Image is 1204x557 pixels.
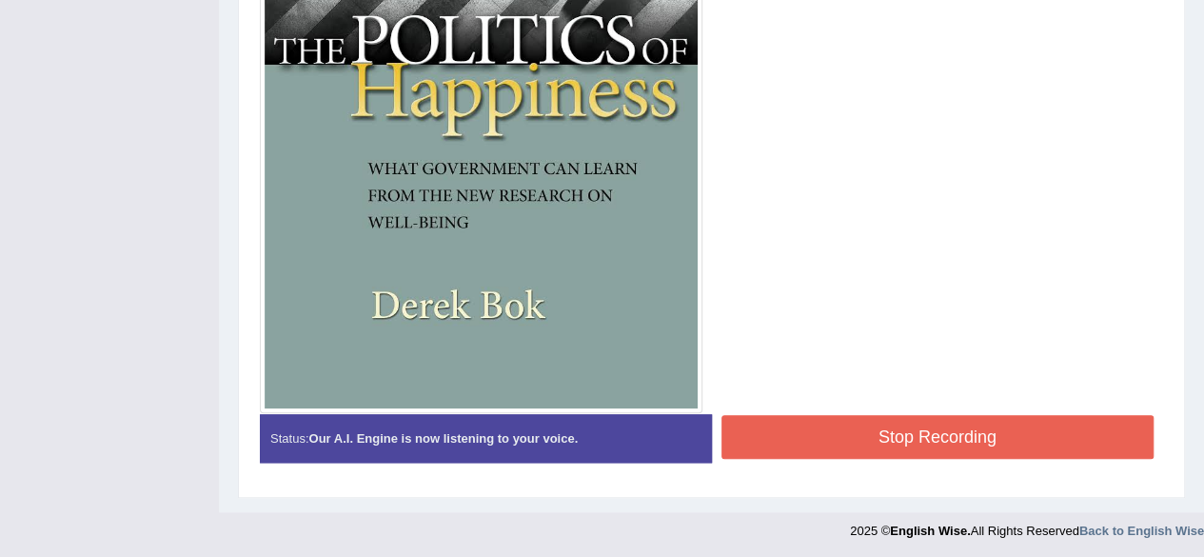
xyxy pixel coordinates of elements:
div: Status: [260,414,712,463]
strong: Our A.I. Engine is now listening to your voice. [308,431,578,446]
a: Back to English Wise [1079,524,1204,538]
strong: English Wise. [890,524,970,538]
div: 2025 © All Rights Reserved [850,512,1204,540]
button: Stop Recording [721,415,1155,459]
